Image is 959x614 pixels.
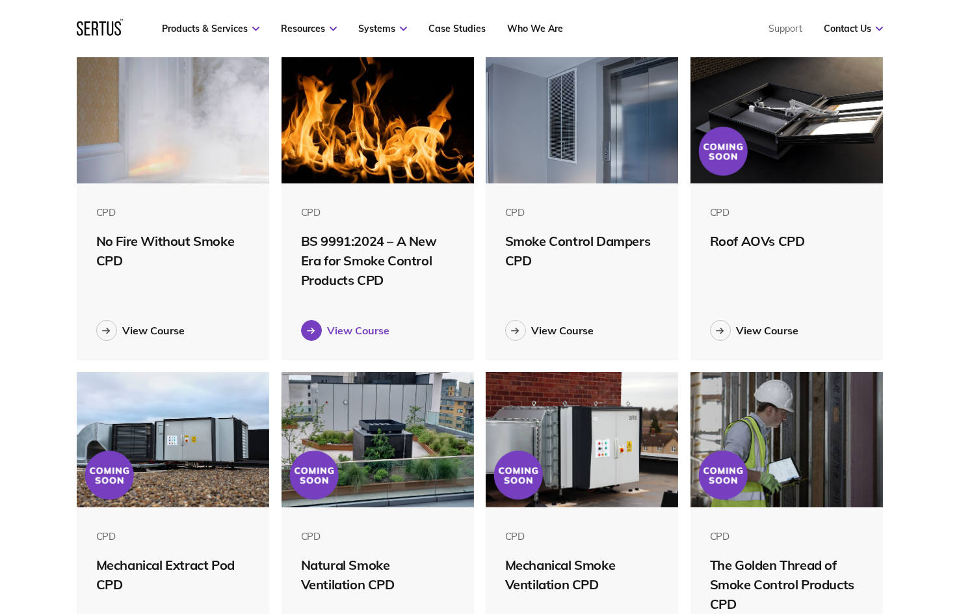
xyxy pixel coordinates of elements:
[301,555,455,594] div: Natural Smoke Ventilation CPD
[710,320,864,341] a: View Course
[96,206,250,219] div: CPD
[301,232,455,290] div: BS 9991:2024 – A New Era for Smoke Control Products CPD
[505,320,659,341] a: View Course
[358,23,407,34] a: Systems
[531,324,594,337] div: View Course
[507,23,563,34] a: Who We Are
[96,530,250,542] div: CPD
[301,320,455,341] a: View Course
[736,324,798,337] div: View Course
[710,206,864,219] div: CPD
[824,23,883,34] a: Contact Us
[428,23,486,34] a: Case Studies
[96,320,250,341] a: View Course
[710,555,864,614] div: The Golden Thread of Smoke Control Products CPD
[725,463,959,614] iframe: Chat Widget
[96,232,250,271] div: No Fire Without Smoke CPD
[301,530,455,542] div: CPD
[505,232,659,271] div: Smoke Control Dampers CPD
[162,23,259,34] a: Products & Services
[327,324,389,337] div: View Course
[96,555,250,594] div: Mechanical Extract Pod CPD
[281,23,337,34] a: Resources
[505,555,659,594] div: Mechanical Smoke Ventilation CPD
[769,23,802,34] a: Support
[122,324,185,337] div: View Course
[301,206,455,219] div: CPD
[505,530,659,542] div: CPD
[710,530,864,542] div: CPD
[710,232,864,251] div: Roof AOVs CPD
[505,206,659,219] div: CPD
